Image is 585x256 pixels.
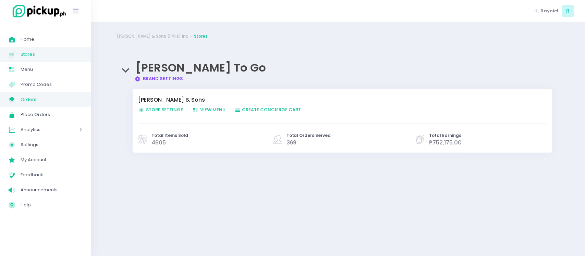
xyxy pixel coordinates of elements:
[117,55,559,82] div: [PERSON_NAME] To Go Brand Settings
[138,96,540,104] a: [PERSON_NAME] & Sons
[541,8,559,14] span: Rayniel
[535,8,540,14] span: Hi,
[21,201,82,209] span: Help
[117,33,188,39] a: [PERSON_NAME] & Sons (Phils) Inc
[138,106,192,113] a: Store Settings
[117,82,559,175] div: [PERSON_NAME] To Go Brand Settings
[21,50,82,59] span: Stores
[429,132,462,139] span: Total Earnings
[429,139,462,146] span: ₱752,175.00
[151,132,188,139] span: Total Items Sold
[287,139,297,146] span: 369
[234,106,310,113] a: Create Concierge Cart
[134,75,183,82] a: Brand Settings
[21,125,60,134] span: Analytics
[562,5,574,17] span: R
[21,140,82,149] span: Settings
[151,139,166,146] span: 4605
[21,95,82,104] span: Orders
[138,106,183,113] span: Store Settings
[136,60,266,75] span: [PERSON_NAME] To Go
[21,155,82,164] span: My Account
[21,185,82,194] span: Announcements
[287,132,331,139] span: Total Orders Served
[194,33,208,39] a: Stores
[21,80,82,89] span: Promo Codes
[21,170,82,179] span: Feedback
[234,106,301,113] span: Create Concierge Cart
[9,4,67,18] img: logo
[192,106,234,113] a: View Menu
[21,35,82,44] span: Home
[21,65,82,74] span: Menu
[192,106,226,113] span: View Menu
[21,110,82,119] span: Place Orders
